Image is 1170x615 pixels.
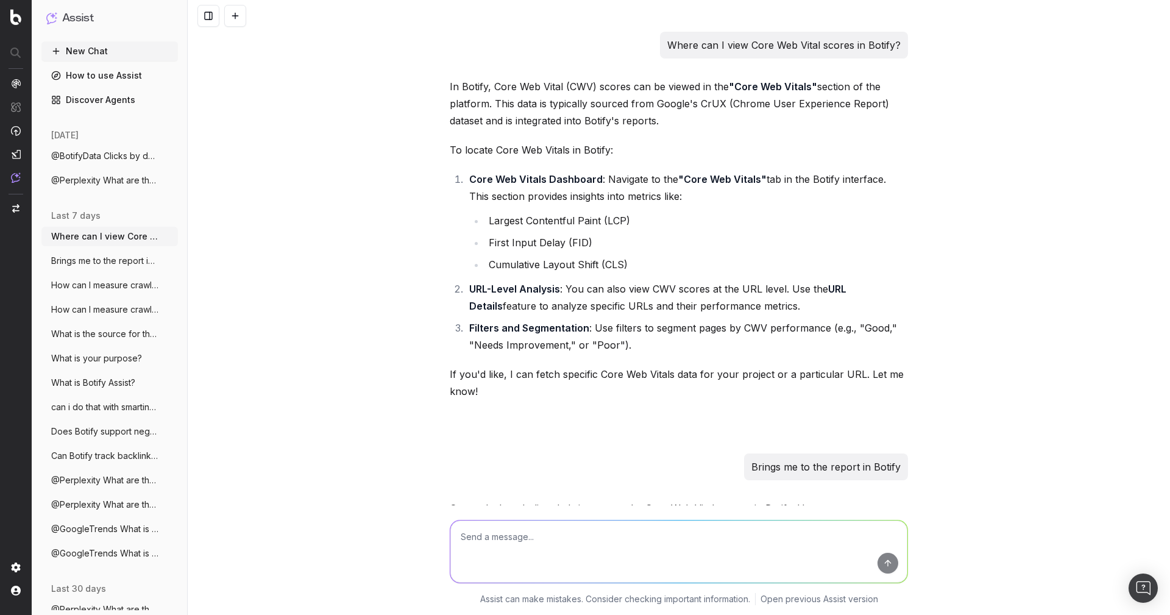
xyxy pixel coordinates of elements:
[41,471,178,490] button: @Perplexity What are the trending topics
[469,173,603,185] strong: Core Web Vitals Dashboard
[11,563,21,572] img: Setting
[760,593,878,605] a: Open previous Assist version
[46,10,173,27] button: Assist
[678,173,767,185] strong: "Core Web Vitals"
[51,547,158,560] span: @GoogleTrends What is currently trending
[41,397,178,417] button: can i do that with smartindex or indenow
[667,37,901,54] p: Where can I view Core Web Vital scores in Botify?
[51,523,158,535] span: @GoogleTrends What is currently trending
[46,12,57,24] img: Assist
[51,210,101,222] span: last 7 days
[469,322,589,334] strong: Filters and Segmentation
[41,251,178,271] button: Brings me to the report in Botify
[485,256,908,273] li: Cumulative Layout Shift (CLS)
[41,544,178,563] button: @GoogleTrends What is currently trending
[11,102,21,112] img: Intelligence
[450,141,908,158] p: To locate Core Web Vitals in Botify:
[41,276,178,295] button: How can I measure crawl budget in Botify
[12,204,19,213] img: Switch project
[51,450,158,462] span: Can Botify track backlinks?
[41,422,178,441] button: Does Botify support negative regex (like
[51,401,158,413] span: can i do that with smartindex or indenow
[729,80,817,93] strong: "Core Web Vitals"
[51,377,135,389] span: What is Botify Assist?
[11,586,21,595] img: My account
[41,66,178,85] a: How to use Assist
[51,129,79,141] span: [DATE]
[485,234,908,251] li: First Input Delay (FID)
[41,300,178,319] button: How can I measure crawl budget in Botify
[62,10,94,27] h1: Assist
[41,519,178,539] button: @GoogleTrends What is currently trending
[51,174,158,187] span: @Perplexity What are the trending topics
[51,499,158,511] span: @Perplexity What are the trending topics
[51,279,158,291] span: How can I measure crawl budget in Botify
[51,150,158,162] span: @BotifyData Clicks by device from 1st Se
[41,41,178,61] button: New Chat
[51,255,158,267] span: Brings me to the report in Botify
[485,212,908,229] li: Largest Contentful Paint (LCP)
[41,495,178,514] button: @Perplexity What are the trending topics
[466,171,908,273] li: : Navigate to the tab in the Botify interface. This section provides insights into metrics like:
[41,227,178,246] button: Where can I view Core Web Vital scores i
[41,324,178,344] button: What is the source for the @GoogleTrends
[41,373,178,393] button: What is Botify Assist?
[51,474,158,486] span: @Perplexity What are the trending topics
[466,280,908,315] li: : You can also view CWV scores at the URL level. Use the feature to analyze specific URLs and the...
[480,593,750,605] p: Assist can make mistakes. Consider checking important information.
[751,458,901,475] p: Brings me to the report in Botify
[41,349,178,368] button: What is your purpose?
[11,149,21,159] img: Studio
[11,172,21,183] img: Assist
[51,230,158,243] span: Where can I view Core Web Vital scores i
[51,425,158,438] span: Does Botify support negative regex (like
[450,500,908,534] p: Currently, I can't directly bring you to the Core Web Vitals report in Botify. However, you can a...
[41,171,178,190] button: @Perplexity What are the trending topics
[1129,574,1158,603] div: Open Intercom Messenger
[466,319,908,354] li: : Use filters to segment pages by CWV performance (e.g., "Good," "Needs Improvement," or "Poor").
[11,79,21,88] img: Analytics
[51,304,158,316] span: How can I measure crawl budget in Botify
[450,78,908,129] p: In Botify, Core Web Vital (CWV) scores can be viewed in the section of the platform. This data is...
[41,146,178,166] button: @BotifyData Clicks by device from 1st Se
[450,366,908,400] p: If you'd like, I can fetch specific Core Web Vitals data for your project or a particular URL. Le...
[41,90,178,110] a: Discover Agents
[11,126,21,136] img: Activation
[51,328,158,340] span: What is the source for the @GoogleTrends
[51,352,142,364] span: What is your purpose?
[51,583,106,595] span: last 30 days
[41,446,178,466] button: Can Botify track backlinks?
[10,9,21,25] img: Botify logo
[469,283,560,295] strong: URL-Level Analysis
